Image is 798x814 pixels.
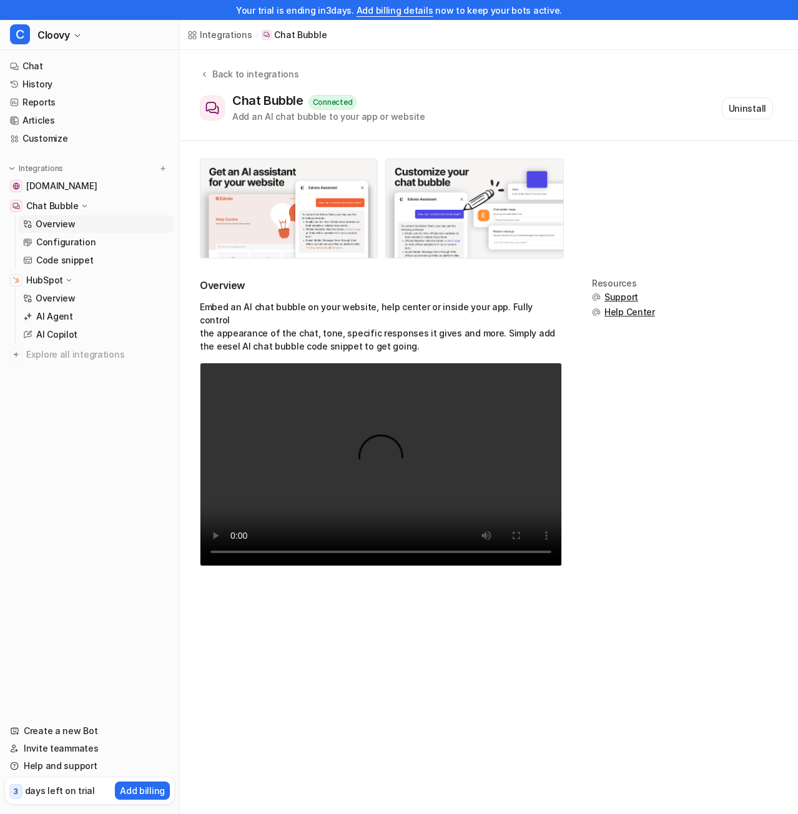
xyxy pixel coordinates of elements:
[12,182,20,190] img: help.cloover.co
[7,164,16,173] img: expand menu
[18,233,174,251] a: Configuration
[357,5,433,16] a: Add billing details
[5,76,174,93] a: History
[26,345,169,365] span: Explore all integrations
[256,29,259,41] span: /
[592,308,601,316] img: support.svg
[5,130,174,147] a: Customize
[18,326,174,343] a: AI Copilot
[10,348,22,361] img: explore all integrations
[200,67,298,93] button: Back to integrations
[5,346,174,363] a: Explore all integrations
[120,784,165,797] p: Add billing
[274,29,327,41] p: Chat Bubble
[36,236,96,248] p: Configuration
[36,254,94,267] p: Code snippet
[5,162,67,175] button: Integrations
[10,24,30,44] span: C
[604,291,638,303] span: Support
[18,215,174,233] a: Overview
[5,112,174,129] a: Articles
[18,252,174,269] a: Code snippet
[187,28,252,41] a: Integrations
[18,290,174,307] a: Overview
[37,26,70,44] span: Cloovy
[5,57,174,75] a: Chat
[14,786,18,797] p: 3
[209,67,298,81] div: Back to integrations
[200,363,562,566] video: Your browser does not support the video tag.
[26,180,97,192] span: [DOMAIN_NAME]
[5,722,174,740] a: Create a new Bot
[12,277,20,284] img: HubSpot
[722,97,773,119] button: Uninstall
[19,164,63,174] p: Integrations
[262,29,327,41] a: Chat Bubble
[36,292,76,305] p: Overview
[592,278,655,288] div: Resources
[308,95,357,110] div: Connected
[36,218,76,230] p: Overview
[200,28,252,41] div: Integrations
[232,110,425,123] div: Add an AI chat bubble to your app or website
[115,782,170,800] button: Add billing
[592,306,655,318] button: Help Center
[5,94,174,111] a: Reports
[12,202,20,210] img: Chat Bubble
[36,310,73,323] p: AI Agent
[592,291,655,303] button: Support
[200,300,562,353] p: Embed an AI chat bubble on your website, help center or inside your app. Fully control the appear...
[5,177,174,195] a: help.cloover.co[DOMAIN_NAME]
[5,757,174,775] a: Help and support
[26,274,63,287] p: HubSpot
[232,93,308,108] div: Chat Bubble
[604,306,655,318] span: Help Center
[200,278,562,293] h2: Overview
[159,164,167,173] img: menu_add.svg
[26,200,79,212] p: Chat Bubble
[18,308,174,325] a: AI Agent
[36,328,77,341] p: AI Copilot
[592,293,601,302] img: support.svg
[25,784,95,797] p: days left on trial
[5,740,174,757] a: Invite teammates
